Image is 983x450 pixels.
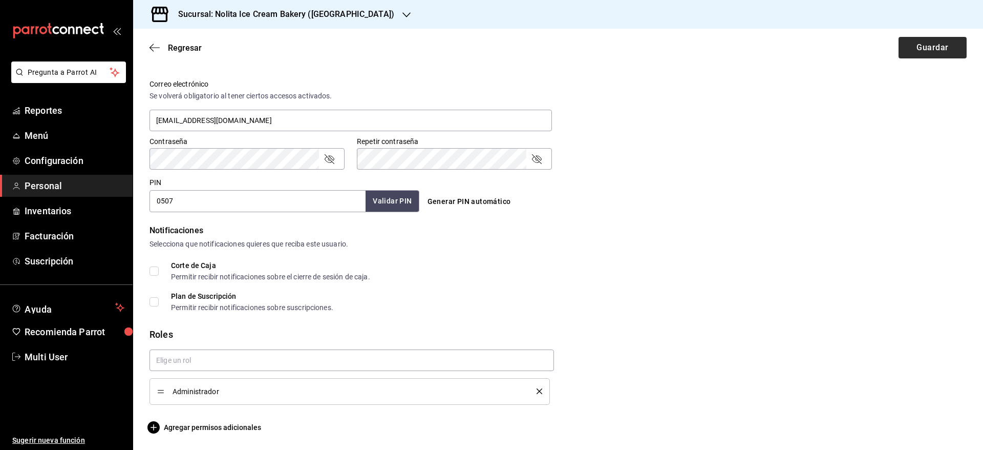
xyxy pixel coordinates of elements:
[25,104,124,117] span: Reportes
[357,138,552,145] label: Repetir contraseña
[149,43,202,53] button: Regresar
[149,179,161,186] label: PIN
[171,293,333,300] div: Plan de Suscripción
[25,229,124,243] span: Facturación
[12,435,124,446] span: Sugerir nueva función
[149,239,967,250] div: Selecciona que notificaciones quieres que reciba este usuario.
[149,80,552,88] label: Correo electrónico
[366,191,419,212] button: Validar PIN
[149,138,345,145] label: Contraseña
[11,62,126,83] button: Pregunta a Parrot AI
[25,350,124,364] span: Multi User
[113,27,121,35] button: open_drawer_menu
[25,301,111,314] span: Ayuda
[530,153,543,165] button: passwordField
[25,129,124,142] span: Menú
[149,328,967,341] div: Roles
[28,67,110,78] span: Pregunta a Parrot AI
[149,421,261,434] button: Agregar permisos adicionales
[149,350,554,371] input: Elige un rol
[149,91,552,101] div: Se volverá obligatorio al tener ciertos accesos activados.
[7,74,126,85] a: Pregunta a Parrot AI
[323,153,335,165] button: passwordField
[899,37,967,58] button: Guardar
[25,325,124,339] span: Recomienda Parrot
[149,190,366,212] input: 3 a 6 dígitos
[170,8,394,21] h3: Sucursal: Nolita Ice Cream Bakery ([GEOGRAPHIC_DATA])
[149,224,967,237] div: Notificaciones
[25,204,124,218] span: Inventarios
[25,179,124,193] span: Personal
[168,43,202,53] span: Regresar
[173,388,521,395] span: Administrador
[171,273,370,280] div: Permitir recibir notificaciones sobre el cierre de sesión de caja.
[529,388,542,394] button: delete
[423,192,515,211] button: Generar PIN automático
[171,262,370,269] div: Corte de Caja
[25,254,124,268] span: Suscripción
[25,154,124,168] span: Configuración
[171,304,333,311] div: Permitir recibir notificaciones sobre suscripciones.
